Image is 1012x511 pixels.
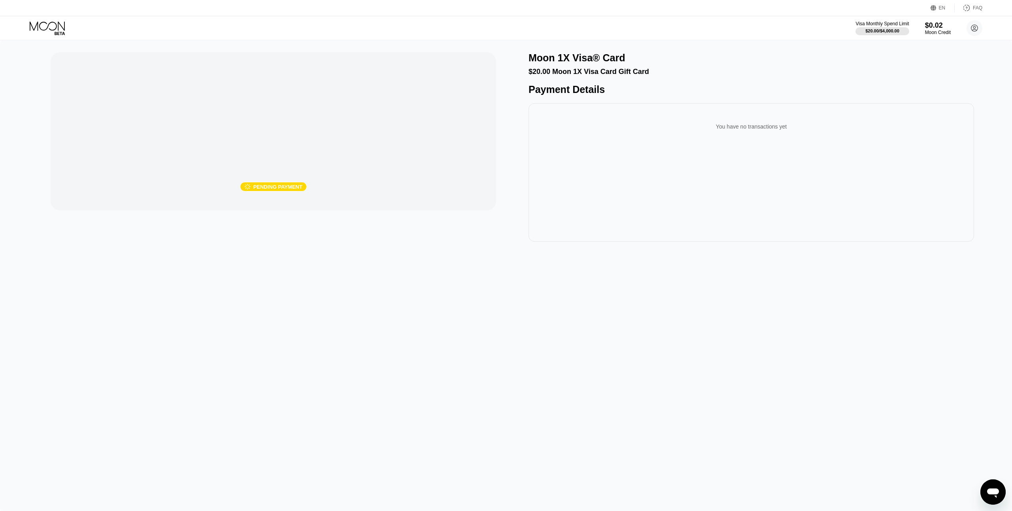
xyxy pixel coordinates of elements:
div: Moon 1X Visa® Card [529,52,625,64]
div: $20.00 Moon 1X Visa Card Gift Card [529,68,974,76]
div: Payment Details [529,84,974,95]
div: FAQ [973,5,982,11]
div: EN [939,5,946,11]
div:  [244,184,251,190]
div: Visa Monthly Spend Limit [855,21,909,26]
iframe: Button to launch messaging window [980,479,1006,505]
div: EN [931,4,955,12]
div: Pending payment [253,184,302,190]
div: Visa Monthly Spend Limit$20.00/$4,000.00 [855,21,909,35]
div: $20.00 / $4,000.00 [865,28,899,33]
div: Moon Credit [925,30,951,35]
div: You have no transactions yet [535,115,968,138]
div: $0.02Moon Credit [925,21,951,35]
div: $0.02 [925,21,951,30]
div: FAQ [955,4,982,12]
